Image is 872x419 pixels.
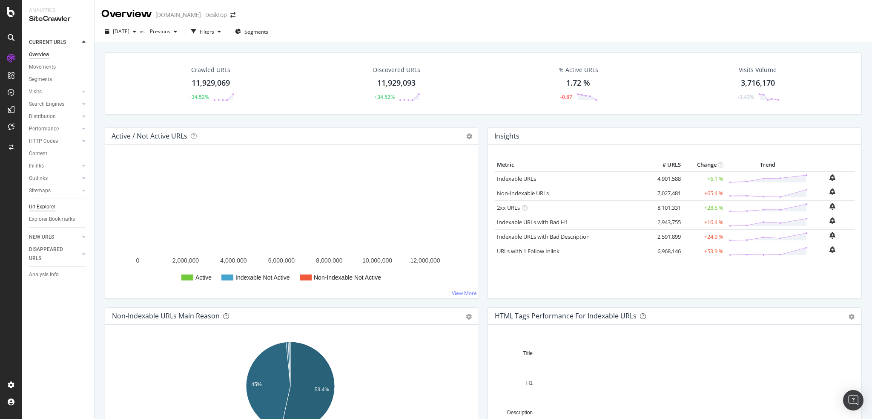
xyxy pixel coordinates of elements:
td: +65.4 % [683,186,726,200]
a: NEW URLS [29,233,80,242]
a: Distribution [29,112,80,121]
div: Analysis Info [29,270,59,279]
th: Metric [495,159,649,171]
a: Performance [29,124,80,133]
svg: A chart. [112,159,472,292]
td: +24.9 % [683,229,726,244]
a: View More [452,289,477,297]
a: Content [29,149,88,158]
a: Overview [29,50,88,59]
div: Filters [200,28,214,35]
div: DISAPPEARED URLS [29,245,72,263]
div: Sitemaps [29,186,51,195]
span: Previous [146,28,170,35]
button: Previous [146,25,181,38]
text: H1 [526,380,533,386]
td: +6.1 % [683,171,726,186]
text: 53.4% [315,387,329,393]
button: Segments [232,25,272,38]
a: Search Engines [29,100,80,109]
h4: Active / Not Active URLs [112,130,187,142]
td: +53.9 % [683,244,726,258]
a: Visits [29,87,80,96]
div: Movements [29,63,56,72]
td: +28.6 % [683,200,726,215]
a: Movements [29,63,88,72]
a: HTTP Codes [29,137,80,146]
div: Explorer Bookmarks [29,215,75,224]
div: Search Engines [29,100,64,109]
div: bell-plus [829,203,835,210]
a: 2xx URLs [497,204,520,211]
button: Filters [188,25,224,38]
div: -3.43% [738,93,754,101]
td: 2,943,755 [649,215,683,229]
a: Inlinks [29,162,80,170]
td: +16.4 % [683,215,726,229]
div: Outlinks [29,174,48,183]
div: Overview [29,50,49,59]
div: gear [849,314,855,320]
a: Non-Indexable URLs [497,189,549,197]
div: 11,929,069 [192,78,230,89]
text: 10,000,000 [362,257,392,264]
div: HTML Tags Performance for Indexable URLs [495,312,637,320]
div: -0.87 [560,93,572,101]
div: Url Explorer [29,202,55,211]
div: 1.72 % [566,78,590,89]
div: Performance [29,124,59,133]
td: 2,591,899 [649,229,683,244]
div: Content [29,149,47,158]
text: 45% [252,381,262,387]
a: URLs with 1 Follow Inlink [497,247,559,255]
div: bell-plus [829,188,835,195]
td: 6,968,146 [649,244,683,258]
text: Title [523,350,533,356]
td: 7,027,481 [649,186,683,200]
div: Inlinks [29,162,44,170]
div: +34.52% [189,93,209,101]
div: NEW URLS [29,233,54,242]
button: [DATE] [101,25,140,38]
td: 8,101,331 [649,200,683,215]
div: bell-plus [829,232,835,239]
div: HTTP Codes [29,137,58,146]
div: Distribution [29,112,56,121]
a: Outlinks [29,174,80,183]
i: Options [466,133,472,139]
span: vs [140,28,146,35]
text: 2,000,000 [172,257,199,264]
th: # URLS [649,159,683,171]
div: bell-plus [829,174,835,181]
div: Segments [29,75,52,84]
div: 3,716,170 [741,78,775,89]
div: % Active URLs [559,66,598,74]
div: Visits [29,87,42,96]
div: +34.52% [374,93,395,101]
a: CURRENT URLS [29,38,80,47]
div: bell-plus [829,217,835,224]
text: Active [195,274,212,281]
div: CURRENT URLS [29,38,66,47]
div: bell-plus [829,246,835,253]
div: gear [466,314,472,320]
div: arrow-right-arrow-left [230,12,235,18]
a: Indexable URLs with Bad H1 [497,218,568,226]
h4: Insights [494,130,519,142]
a: Url Explorer [29,202,88,211]
div: Open Intercom Messenger [843,390,863,410]
a: Indexable URLs [497,175,536,182]
a: DISAPPEARED URLS [29,245,80,263]
a: Segments [29,75,88,84]
text: 4,000,000 [220,257,247,264]
a: Sitemaps [29,186,80,195]
th: Trend [726,159,810,171]
span: Segments [244,28,268,35]
div: Non-Indexable URLs Main Reason [112,312,220,320]
text: 12,000,000 [410,257,440,264]
td: 4,901,588 [649,171,683,186]
text: Non-Indexable Not Active [314,274,381,281]
div: Discovered URLs [373,66,420,74]
text: 6,000,000 [268,257,295,264]
a: Explorer Bookmarks [29,215,88,224]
